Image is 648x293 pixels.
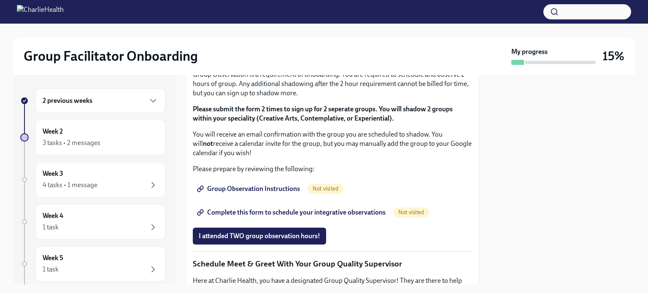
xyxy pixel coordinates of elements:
[193,204,391,221] a: Complete this form to schedule your integrative observations
[193,258,472,269] p: Schedule Meet & Greet With Your Group Quality Supervisor
[43,96,92,105] h6: 2 previous weeks
[602,48,624,64] h3: 15%
[43,211,63,220] h6: Week 4
[199,232,320,240] span: I attended TWO group observation hours!
[43,223,59,232] div: 1 task
[193,130,472,158] p: You will receive an email confirmation with the group you are scheduled to shadow. You will recei...
[511,47,548,56] strong: My progress
[393,209,429,215] span: Not visited
[199,185,300,193] span: Group Observation Instructions
[193,228,326,245] button: I attended TWO group observation hours!
[17,5,64,19] img: CharlieHealth
[43,265,59,274] div: 1 task
[193,105,453,122] strong: Please submit the form 2 times to sign up for 2 seperate groups. You will shadow 2 groups within ...
[193,164,472,174] p: Please prepare by reviewing the following:
[24,48,198,65] h2: Group Facilitator Onboarding
[20,204,165,239] a: Week 41 task
[43,127,63,136] h6: Week 2
[20,162,165,197] a: Week 34 tasks • 1 message
[199,208,386,217] span: Complete this form to schedule your integrative observations
[43,180,97,190] div: 4 tasks • 1 message
[193,70,472,98] p: Group Observation is a requirement of onboarding. You are required to schedule and observe 2 hour...
[20,120,165,155] a: Week 23 tasks • 2 messages
[43,253,63,263] h6: Week 5
[203,140,213,148] strong: not
[193,180,306,197] a: Group Observation Instructions
[308,185,343,192] span: Not visited
[43,138,100,148] div: 3 tasks • 2 messages
[35,89,165,113] div: 2 previous weeks
[20,246,165,282] a: Week 51 task
[43,169,63,178] h6: Week 3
